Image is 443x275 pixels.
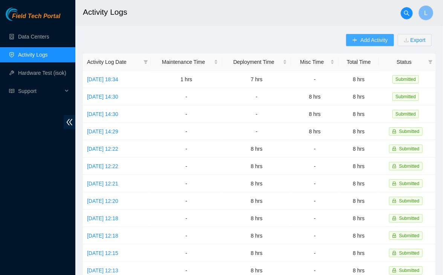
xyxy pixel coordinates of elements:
[291,140,339,158] td: -
[291,192,339,210] td: -
[339,88,379,105] td: 8 hrs
[399,146,420,151] span: Submitted
[64,115,75,129] span: double-left
[393,75,419,83] span: Submitted
[339,71,379,88] td: 8 hrs
[87,76,118,82] a: [DATE] 18:34
[383,58,425,66] span: Status
[399,250,420,256] span: Submitted
[399,129,420,134] span: Submitted
[399,216,420,221] span: Submitted
[392,216,397,221] span: lock
[393,110,419,118] span: Submitted
[87,198,118,204] a: [DATE] 12:20
[222,105,291,123] td: -
[401,7,413,19] button: search
[339,105,379,123] td: 8 hrs
[151,210,222,227] td: -
[392,251,397,255] span: lock
[151,140,222,158] td: -
[352,37,357,43] span: plus
[425,8,428,18] span: L
[222,123,291,140] td: -
[339,158,379,175] td: 8 hrs
[401,10,412,16] span: search
[87,163,118,169] a: [DATE] 12:22
[361,36,388,44] span: Add Activity
[151,158,222,175] td: -
[398,34,432,46] button: downloadExport
[87,250,118,256] a: [DATE] 12:15
[87,215,118,221] a: [DATE] 12:18
[291,175,339,192] td: -
[6,14,60,23] a: Akamai TechnologiesField Tech Portal
[151,227,222,244] td: -
[18,52,48,58] a: Activity Logs
[339,54,379,71] th: Total Time
[339,123,379,140] td: 8 hrs
[222,140,291,158] td: 8 hrs
[291,71,339,88] td: -
[18,83,63,99] span: Support
[428,60,433,64] span: filter
[151,175,222,192] td: -
[427,56,434,68] span: filter
[399,198,420,204] span: Submitted
[87,233,118,239] a: [DATE] 12:18
[142,56,150,68] span: filter
[291,158,339,175] td: -
[291,227,339,244] td: -
[18,70,66,76] a: Hardware Test (isok)
[9,88,14,94] span: read
[151,105,222,123] td: -
[151,88,222,105] td: -
[399,233,420,238] span: Submitted
[291,88,339,105] td: 8 hrs
[339,140,379,158] td: 8 hrs
[87,111,118,117] a: [DATE] 14:30
[222,158,291,175] td: 8 hrs
[346,34,394,46] button: plusAdd Activity
[222,227,291,244] td: 8 hrs
[222,175,291,192] td: 8 hrs
[291,105,339,123] td: 8 hrs
[12,13,60,20] span: Field Tech Portal
[87,267,118,273] a: [DATE] 12:13
[419,5,434,20] button: L
[392,233,397,238] span: lock
[18,34,49,40] a: Data Centers
[222,71,291,88] td: 7 hrs
[392,129,397,134] span: lock
[339,210,379,227] td: 8 hrs
[144,60,148,64] span: filter
[151,192,222,210] td: -
[399,164,420,169] span: Submitted
[222,210,291,227] td: 8 hrs
[399,181,420,186] span: Submitted
[339,192,379,210] td: 8 hrs
[291,244,339,262] td: -
[339,227,379,244] td: 8 hrs
[399,268,420,273] span: Submitted
[87,128,118,134] a: [DATE] 14:29
[392,268,397,273] span: lock
[393,93,419,101] span: Submitted
[392,181,397,186] span: lock
[392,164,397,168] span: lock
[87,94,118,100] a: [DATE] 14:30
[6,8,38,21] img: Akamai Technologies
[87,146,118,152] a: [DATE] 12:22
[339,244,379,262] td: 8 hrs
[339,175,379,192] td: 8 hrs
[222,192,291,210] td: 8 hrs
[291,210,339,227] td: -
[87,58,141,66] span: Activity Log Date
[392,147,397,151] span: lock
[392,199,397,203] span: lock
[151,123,222,140] td: -
[222,244,291,262] td: 8 hrs
[87,181,118,187] a: [DATE] 12:21
[151,71,222,88] td: 1 hrs
[291,123,339,140] td: 8 hrs
[151,244,222,262] td: -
